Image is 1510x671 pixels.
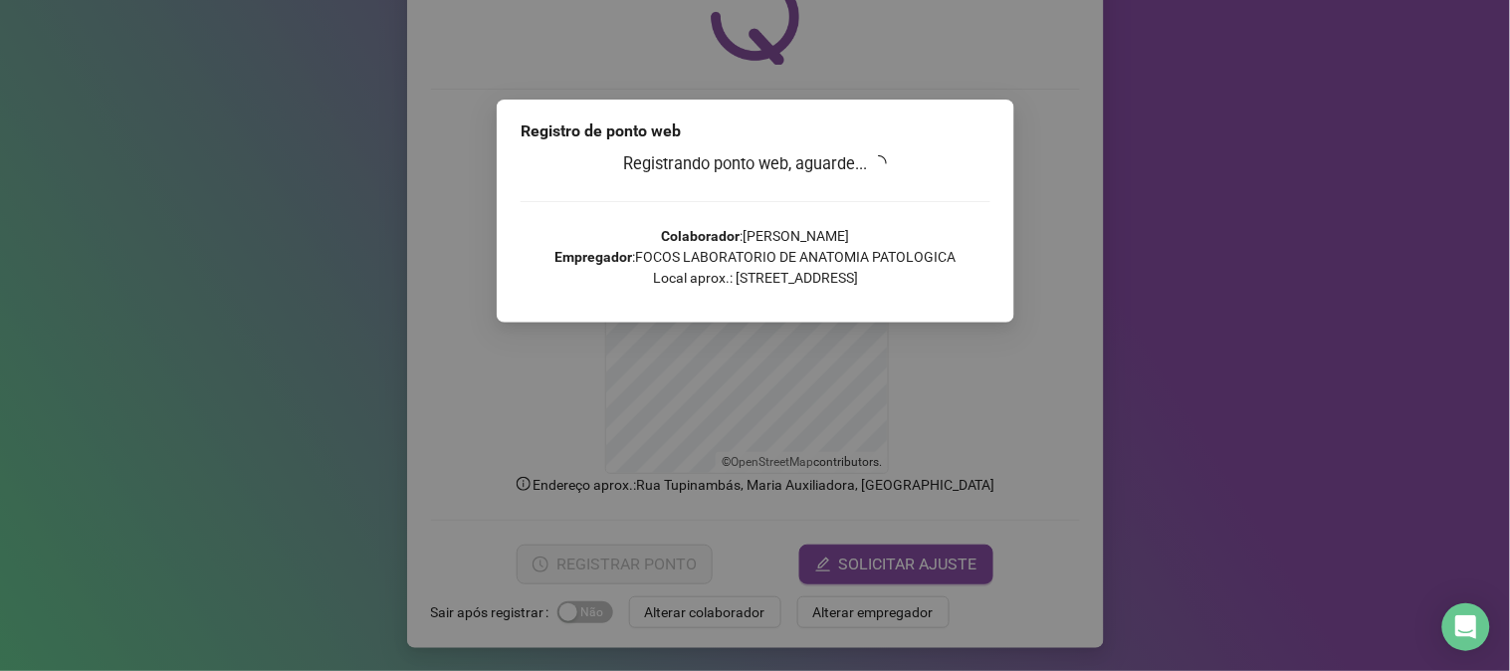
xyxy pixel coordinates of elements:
strong: Empregador [554,249,632,265]
div: Registro de ponto web [521,119,990,143]
span: loading [871,155,887,171]
h3: Registrando ponto web, aguarde... [521,151,990,177]
div: Open Intercom Messenger [1442,603,1490,651]
strong: Colaborador [661,228,740,244]
p: : [PERSON_NAME] : FOCOS LABORATORIO DE ANATOMIA PATOLOGICA Local aprox.: [STREET_ADDRESS] [521,226,990,289]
